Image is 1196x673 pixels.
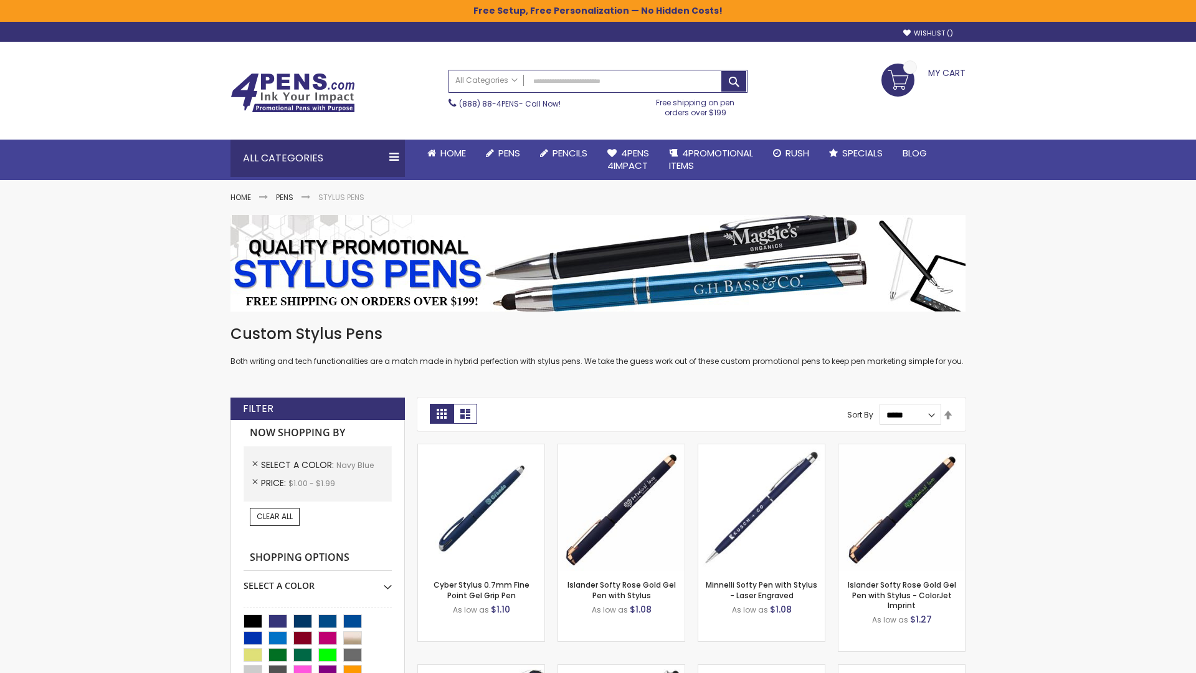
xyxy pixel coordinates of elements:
label: Sort By [847,409,873,420]
img: 4Pens Custom Pens and Promotional Products [230,73,355,113]
div: Select A Color [244,571,392,592]
a: Islander Softy Rose Gold Gel Pen with Stylus - ColorJet Imprint-Navy Blue [838,444,965,454]
span: Select A Color [261,459,336,471]
img: Islander Softy Rose Gold Gel Pen with Stylus-Navy Blue [558,444,685,571]
strong: Now Shopping by [244,420,392,446]
a: Minnelli Softy Pen with Stylus - Laser Engraved-Navy Blue [698,444,825,454]
span: $1.00 - $1.99 [288,478,335,489]
span: Navy Blue [336,460,374,470]
div: Free shipping on pen orders over $199 [643,93,748,118]
span: 4Pens 4impact [607,146,649,172]
span: Rush [785,146,809,160]
span: Home [440,146,466,160]
a: Pens [276,192,293,203]
div: Both writing and tech functionalities are a match made in hybrid perfection with stylus pens. We ... [230,324,966,367]
strong: Shopping Options [244,545,392,571]
span: $1.08 [770,603,792,616]
span: All Categories [455,75,518,85]
a: 4PROMOTIONALITEMS [659,140,763,180]
span: $1.08 [630,603,652,616]
img: Stylus Pens [230,215,966,312]
span: Pencils [553,146,587,160]
img: Islander Softy Rose Gold Gel Pen with Stylus - ColorJet Imprint-Navy Blue [838,444,965,571]
span: Blog [903,146,927,160]
a: Minnelli Softy Pen with Stylus - Laser Engraved [706,580,817,600]
span: As low as [732,604,768,615]
span: Pens [498,146,520,160]
span: As low as [872,614,908,625]
a: Cyber Stylus 0.7mm Fine Point Gel Grip Pen-Navy Blue [418,444,544,454]
span: $1.10 [491,603,510,616]
a: Home [417,140,476,167]
a: All Categories [449,70,524,91]
a: Home [230,192,251,203]
a: Blog [893,140,937,167]
a: Specials [819,140,893,167]
span: $1.27 [910,613,932,626]
a: 4Pens4impact [597,140,659,180]
a: Pens [476,140,530,167]
strong: Stylus Pens [318,192,364,203]
span: As low as [592,604,628,615]
strong: Filter [243,402,273,416]
span: Price [261,477,288,489]
span: Specials [842,146,883,160]
a: (888) 88-4PENS [459,98,519,109]
div: All Categories [230,140,405,177]
h1: Custom Stylus Pens [230,324,966,344]
a: Pencils [530,140,597,167]
a: Wishlist [903,29,953,38]
strong: Grid [430,404,453,424]
img: Cyber Stylus 0.7mm Fine Point Gel Grip Pen-Navy Blue [418,444,544,571]
span: 4PROMOTIONAL ITEMS [669,146,753,172]
a: Rush [763,140,819,167]
a: Islander Softy Rose Gold Gel Pen with Stylus-Navy Blue [558,444,685,454]
span: - Call Now! [459,98,561,109]
a: Islander Softy Rose Gold Gel Pen with Stylus - ColorJet Imprint [848,580,956,610]
a: Cyber Stylus 0.7mm Fine Point Gel Grip Pen [434,580,529,600]
a: Islander Softy Rose Gold Gel Pen with Stylus [567,580,676,600]
span: Clear All [257,511,293,522]
a: Clear All [250,508,300,525]
img: Minnelli Softy Pen with Stylus - Laser Engraved-Navy Blue [698,444,825,571]
span: As low as [453,604,489,615]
